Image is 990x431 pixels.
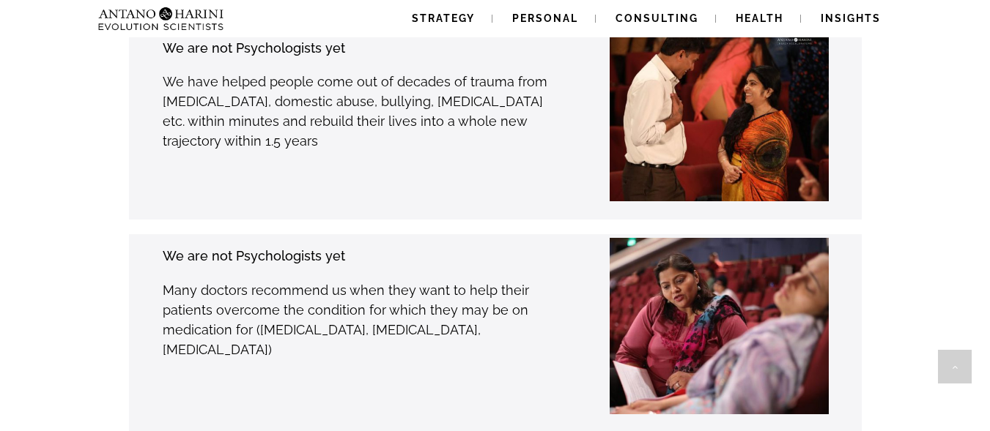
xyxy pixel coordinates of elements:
strong: We are not Psychologists yet [163,248,345,263]
span: Personal [512,12,578,24]
span: Strategy [412,12,475,24]
p: We have helped people come out of decades of trauma from [MEDICAL_DATA], domestic abuse, bullying... [163,72,564,151]
span: Health [736,12,783,24]
img: Dr-Rashmi [585,30,843,202]
span: Insights [821,12,881,24]
strong: We are not Psychologists yet [163,40,345,56]
span: Consulting [616,12,698,24]
p: Many doctors recommend us when they want to help their patients overcome the condition for which ... [163,280,564,359]
img: Divya Dsouza [569,238,833,414]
